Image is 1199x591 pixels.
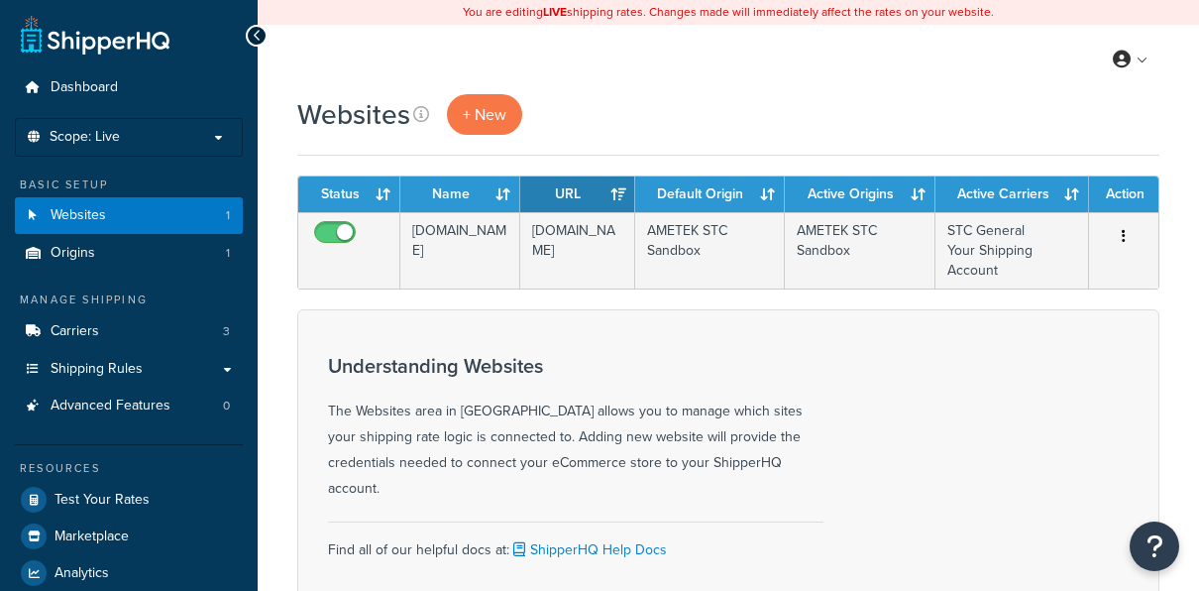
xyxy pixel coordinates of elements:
a: + New [447,94,522,135]
td: AMETEK STC Sandbox [635,212,786,289]
li: Advanced Features [15,388,243,424]
div: Find all of our helpful docs at: [328,522,823,563]
a: Marketplace [15,519,243,554]
th: Status: activate to sort column ascending [298,177,400,212]
b: LIVE [543,3,567,21]
th: Active Carriers: activate to sort column ascending [935,177,1089,212]
li: Carriers [15,313,243,350]
td: [DOMAIN_NAME] [400,212,520,289]
a: Websites 1 [15,197,243,234]
td: [DOMAIN_NAME] [520,212,634,289]
th: Action [1089,177,1158,212]
a: Carriers 3 [15,313,243,350]
td: AMETEK STC Sandbox [785,212,935,289]
a: Dashboard [15,69,243,106]
span: Carriers [51,323,99,340]
span: Dashboard [51,79,118,96]
a: Test Your Rates [15,482,243,518]
th: Default Origin: activate to sort column ascending [635,177,786,212]
span: 0 [223,398,230,414]
li: Origins [15,235,243,272]
span: Shipping Rules [51,361,143,378]
span: Origins [51,245,95,262]
a: ShipperHQ Help Docs [509,539,667,560]
a: Origins 1 [15,235,243,272]
div: Basic Setup [15,177,243,193]
span: Test Your Rates [54,492,150,509]
span: Analytics [54,565,109,582]
a: Advanced Features 0 [15,388,243,424]
td: STC General Your Shipping Account [935,212,1089,289]
th: Name: activate to sort column ascending [400,177,520,212]
div: Manage Shipping [15,292,243,308]
span: 3 [223,323,230,340]
span: Websites [51,207,106,224]
div: Resources [15,460,243,477]
button: Open Resource Center [1130,522,1179,571]
h3: Understanding Websites [328,355,823,377]
th: Active Origins: activate to sort column ascending [785,177,935,212]
span: + New [463,103,506,126]
span: 1 [226,245,230,262]
span: 1 [226,207,230,224]
a: Shipping Rules [15,351,243,388]
li: Websites [15,197,243,234]
a: ShipperHQ Home [21,15,169,55]
div: The Websites area in [GEOGRAPHIC_DATA] allows you to manage which sites your shipping rate logic ... [328,355,823,502]
span: Marketplace [54,529,129,545]
span: Scope: Live [50,129,120,146]
span: Advanced Features [51,398,170,414]
h1: Websites [297,95,410,134]
th: URL: activate to sort column ascending [520,177,634,212]
a: Analytics [15,555,243,591]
